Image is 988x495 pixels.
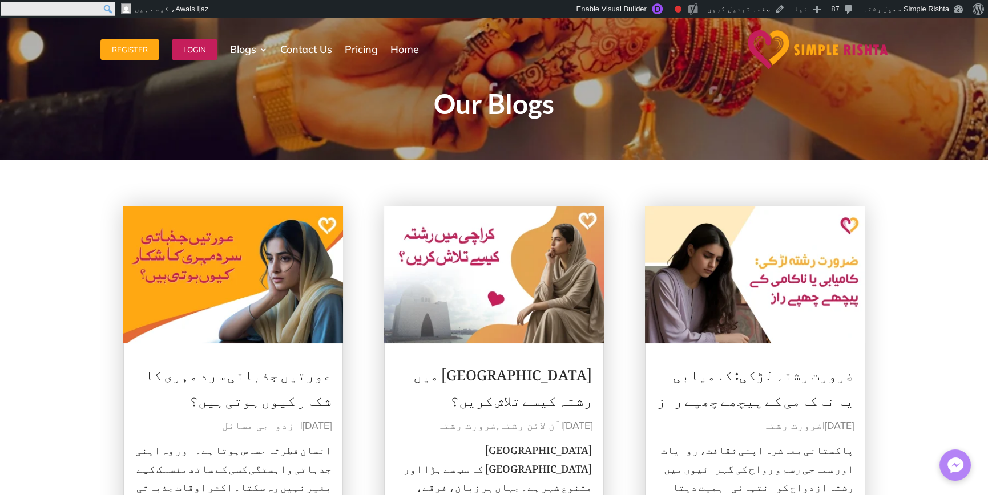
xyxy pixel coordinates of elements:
[396,417,593,435] p: | ,
[763,421,822,431] a: ضرورت رشتہ
[222,421,300,431] a: ازدواجی مسائل
[345,21,378,78] a: Pricing
[303,421,332,431] span: [DATE]
[123,206,344,343] img: عورتیں جذباتی سرد مہری کا شکار کیوں ہوتی ہیں؟
[145,353,332,415] a: عورتیں جذباتی سرد مہری کا شکار کیوں ہوتی ہیں؟
[499,421,561,431] a: آن لائن رشتہ
[657,353,854,415] a: ضرورت رشتہ لڑکی: کامیابی یا ناکامی کے پیچھے چھپے راز
[100,21,159,78] a: Register
[563,421,592,431] span: [DATE]
[384,206,604,343] img: کراچی میں رشتہ کیسے تلاش کریں؟
[437,421,497,431] a: ضرورت رشتہ
[280,21,332,78] a: Contact Us
[645,206,865,343] img: ضرورت رشتہ لڑکی: کامیابی یا ناکامی کے پیچھے چھپے راز
[675,6,681,13] div: Focus keyphrase not set
[825,421,854,431] span: [DATE]
[944,454,967,477] img: Messenger
[172,21,217,78] a: Login
[390,21,419,78] a: Home
[175,5,208,13] span: Awais Ijaz
[172,39,217,60] button: Login
[656,417,854,435] p: |
[100,39,159,60] button: Register
[230,21,268,78] a: Blogs
[413,353,592,415] a: [GEOGRAPHIC_DATA] میں رشتہ کیسے تلاش کریں؟
[186,90,803,123] h1: Our Blogs
[135,417,332,435] p: |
